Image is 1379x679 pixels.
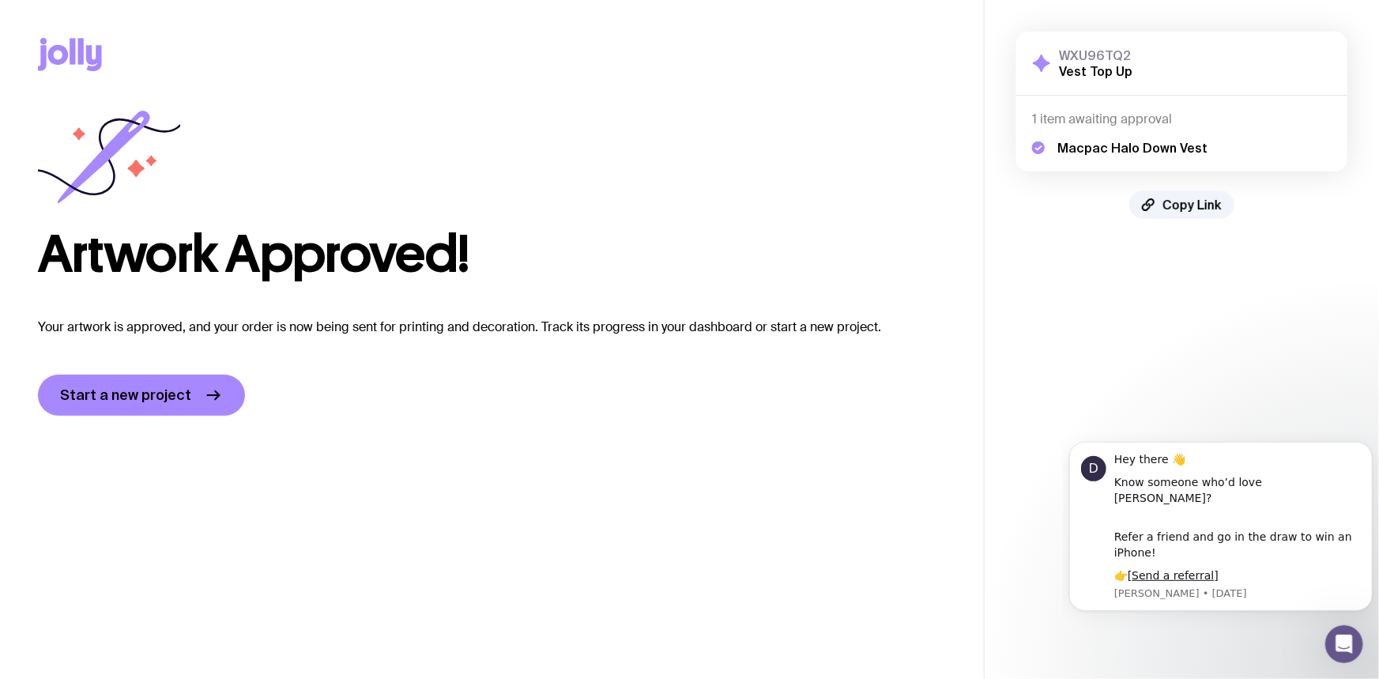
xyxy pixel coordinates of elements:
iframe: Intercom live chat [1325,625,1363,663]
a: Start a new project [38,375,245,416]
button: Copy Link [1129,190,1234,219]
span: Start a new project [60,386,191,405]
p: Your artwork is approved, and your order is now being sent for printing and decoration. Track its... [38,318,946,337]
h4: 1 item awaiting approval [1032,111,1332,127]
iframe: Intercom notifications message [1063,433,1379,636]
h5: Macpac Halo Down Vest [1057,140,1208,156]
h2: Vest Top Up [1059,63,1132,79]
h1: Artwork Approved! [38,229,946,280]
h3: WXU96TQ2 [1059,47,1132,63]
span: Copy Link [1162,197,1222,213]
